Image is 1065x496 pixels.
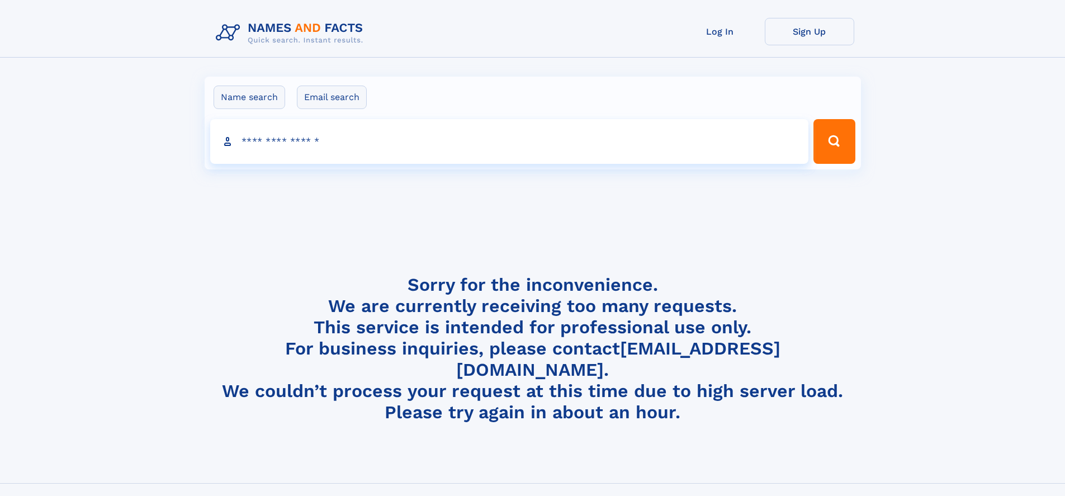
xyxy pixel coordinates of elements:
[297,86,367,109] label: Email search
[214,86,285,109] label: Name search
[210,119,809,164] input: search input
[765,18,854,45] a: Sign Up
[456,338,780,380] a: [EMAIL_ADDRESS][DOMAIN_NAME]
[211,274,854,423] h4: Sorry for the inconvenience. We are currently receiving too many requests. This service is intend...
[675,18,765,45] a: Log In
[813,119,855,164] button: Search Button
[211,18,372,48] img: Logo Names and Facts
